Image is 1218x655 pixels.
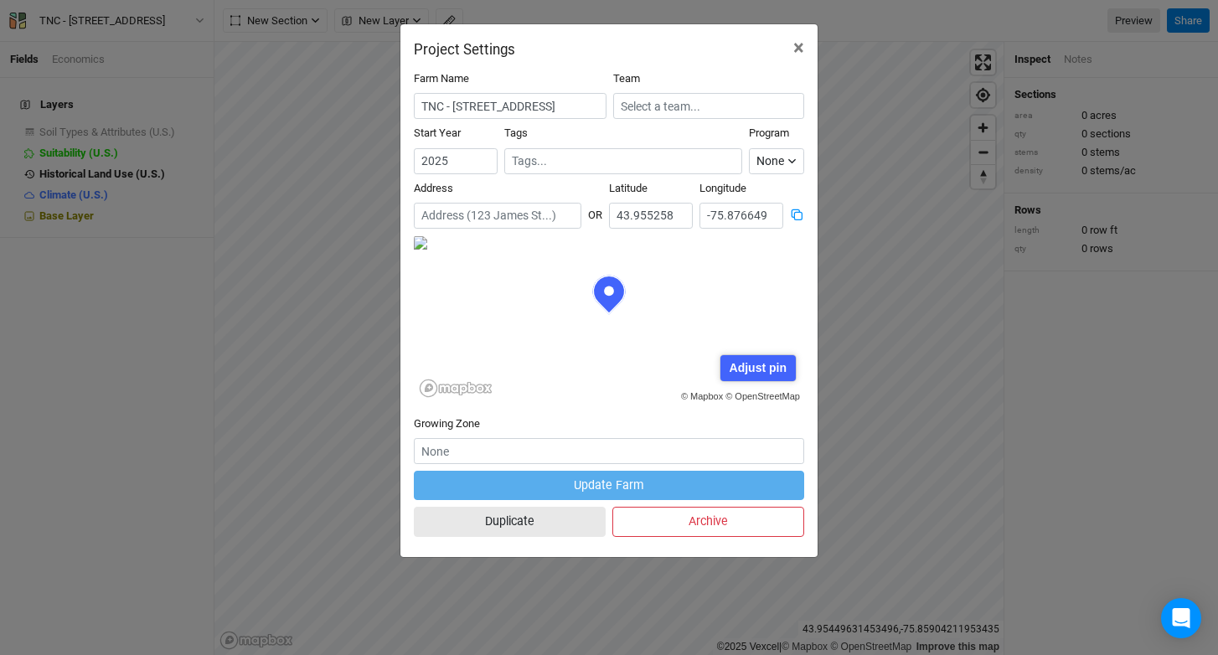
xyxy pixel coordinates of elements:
div: Open Intercom Messenger [1161,598,1201,638]
input: None [414,438,804,464]
label: Start Year [414,126,461,141]
div: Adjust pin [720,355,795,381]
a: © OpenStreetMap [725,391,800,401]
input: Address (123 James St...) [414,203,581,229]
button: Duplicate [414,507,606,536]
a: Mapbox logo [419,379,493,398]
button: Update Farm [414,471,804,500]
button: None [749,148,804,174]
input: Project/Farm Name [414,93,606,119]
label: Address [414,181,453,196]
h2: Project Settings [414,41,515,58]
label: Team [613,71,640,86]
span: × [793,36,804,59]
label: Farm Name [414,71,469,86]
button: Archive [612,507,804,536]
input: Latitude [609,203,693,229]
input: Tags... [512,152,735,170]
a: © Mapbox [681,391,723,401]
div: None [756,152,784,170]
label: Longitude [699,181,746,196]
input: Select a team... [613,93,804,119]
label: Tags [504,126,528,141]
div: OR [588,194,602,223]
input: Start Year [414,148,498,174]
label: Latitude [609,181,648,196]
button: Copy [790,208,804,222]
input: Longitude [699,203,783,229]
label: Growing Zone [414,416,480,431]
label: Program [749,126,789,141]
button: Close [780,24,818,71]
